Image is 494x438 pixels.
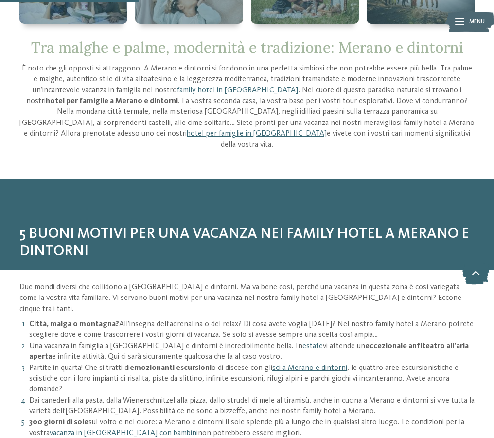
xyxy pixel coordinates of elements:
[19,282,475,315] p: Due mondi diversi che collidono a [GEOGRAPHIC_DATA] e dintorni. Ma va bene così, perché una vacan...
[31,38,463,56] span: Tra malghe e palme, modernità e tradizione: Merano e dintorni
[187,130,327,138] a: hotel per famiglie in [GEOGRAPHIC_DATA]
[19,63,475,150] p: È noto che gli opposti si attraggono. A Merano e dintorni si fondono in una perfetta simbiosi che...
[29,419,88,426] strong: 300 giorni di sole
[272,364,347,372] a: sci a Merano e dintorni
[50,429,198,437] a: vacanza in [GEOGRAPHIC_DATA] con bambini
[46,97,178,105] strong: hotel per famiglie a Merano e dintorni
[19,341,475,363] li: Una vacanza in famiglia a [GEOGRAPHIC_DATA] e dintorni è incredibilmente bella. In vi attende un ...
[302,342,323,350] a: estate
[130,364,212,372] strong: emozionanti escursioni
[19,363,475,395] li: Partite in quarta! Che si tratti di o di discese con gli , le quattro aree escursionistiche e sci...
[19,225,475,260] span: 5 buoni motivi per una vacanza nei family hotel a Merano e dintorni
[19,319,475,341] li: All’insegna dell’adrenalina o del relax? Di cosa avete voglia [DATE]? Nel nostro family hotel a M...
[445,10,494,34] img: Familienhotels Südtirol
[469,18,485,26] span: Menu
[19,395,475,417] li: Dai canederli alla pasta, dalla Wienerschnitzel alla pizza, dallo strudel di mele al tiramisù, an...
[177,87,298,94] a: family hotel in [GEOGRAPHIC_DATA]
[29,320,119,328] strong: Città, malga o montagna?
